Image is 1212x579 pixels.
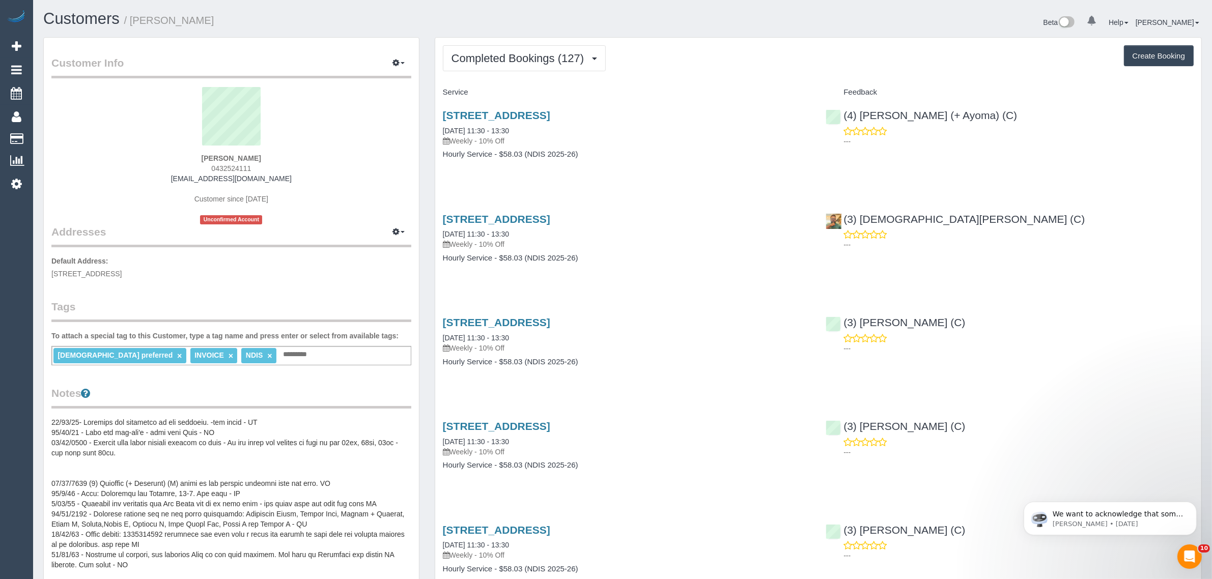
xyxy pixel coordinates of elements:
[443,45,606,71] button: Completed Bookings (127)
[51,299,411,322] legend: Tags
[229,352,233,360] a: ×
[443,213,550,225] a: [STREET_ADDRESS]
[6,10,26,24] img: Automaid Logo
[443,127,509,135] a: [DATE] 11:30 - 13:30
[443,239,811,249] p: Weekly - 10% Off
[452,52,589,65] span: Completed Bookings (127)
[826,316,965,328] a: (3) [PERSON_NAME] (C)
[443,541,509,549] a: [DATE] 11:30 - 13:30
[51,55,411,78] legend: Customer Info
[443,254,811,263] h4: Hourly Service - $58.03 (NDIS 2025-26)
[443,461,811,470] h4: Hourly Service - $58.03 (NDIS 2025-26)
[826,214,841,229] img: (3) Buddhi Adhikari (C)
[843,447,1194,457] p: ---
[443,565,811,573] h4: Hourly Service - $58.03 (NDIS 2025-26)
[443,420,550,432] a: [STREET_ADDRESS]
[443,316,550,328] a: [STREET_ADDRESS]
[443,230,509,238] a: [DATE] 11:30 - 13:30
[200,215,262,224] span: Unconfirmed Account
[443,109,550,121] a: [STREET_ADDRESS]
[443,343,811,353] p: Weekly - 10% Off
[171,175,292,183] a: [EMAIL_ADDRESS][DOMAIN_NAME]
[1044,18,1075,26] a: Beta
[1008,480,1212,552] iframe: Intercom notifications message
[443,136,811,146] p: Weekly - 10% Off
[246,351,263,359] span: NDIS
[826,524,965,536] a: (3) [PERSON_NAME] (C)
[443,358,811,366] h4: Hourly Service - $58.03 (NDIS 2025-26)
[443,524,550,536] a: [STREET_ADDRESS]
[826,420,965,432] a: (3) [PERSON_NAME] (C)
[267,352,272,360] a: ×
[44,39,176,48] p: Message from Ellie, sent 1d ago
[826,109,1017,121] a: (4) [PERSON_NAME] (+ Ayoma) (C)
[202,154,261,162] strong: [PERSON_NAME]
[443,88,811,97] h4: Service
[124,15,214,26] small: / [PERSON_NAME]
[51,256,108,266] label: Default Address:
[58,351,173,359] span: [DEMOGRAPHIC_DATA] preferred
[44,30,175,169] span: We want to acknowledge that some users may be experiencing lag or slower performance in our softw...
[843,136,1194,147] p: ---
[1109,18,1129,26] a: Help
[194,195,268,203] span: Customer since [DATE]
[1136,18,1199,26] a: [PERSON_NAME]
[51,270,122,278] span: [STREET_ADDRESS]
[51,331,399,341] label: To attach a special tag to this Customer, type a tag name and press enter or select from availabl...
[1198,544,1210,553] span: 10
[443,438,509,446] a: [DATE] 11:30 - 13:30
[443,150,811,159] h4: Hourly Service - $58.03 (NDIS 2025-26)
[443,447,811,457] p: Weekly - 10% Off
[443,334,509,342] a: [DATE] 11:30 - 13:30
[1058,16,1075,30] img: New interface
[211,164,251,172] span: 0432524111
[826,213,1085,225] a: (3) [DEMOGRAPHIC_DATA][PERSON_NAME] (C)
[843,551,1194,561] p: ---
[43,10,120,27] a: Customers
[177,352,182,360] a: ×
[194,351,224,359] span: INVOICE
[843,240,1194,250] p: ---
[1177,544,1202,569] iframe: Intercom live chat
[443,550,811,560] p: Weekly - 10% Off
[826,88,1194,97] h4: Feedback
[843,343,1194,354] p: ---
[51,386,411,409] legend: Notes
[1124,45,1194,67] button: Create Booking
